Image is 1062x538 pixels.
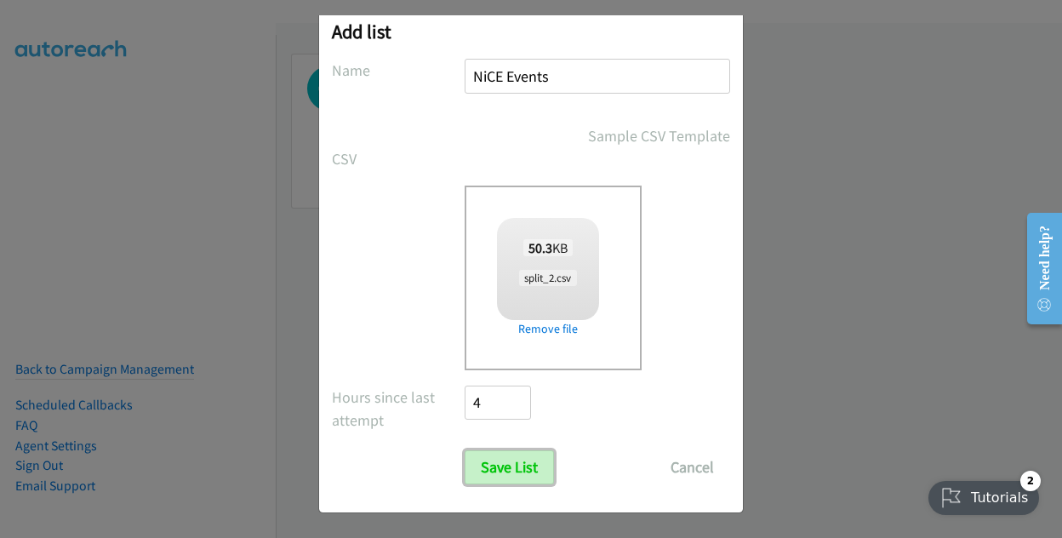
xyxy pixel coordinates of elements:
label: CSV [332,147,465,170]
a: Sample CSV Template [588,124,730,147]
strong: 50.3 [528,239,552,256]
label: Hours since last attempt [332,386,465,432]
span: KB [523,239,574,256]
h2: Add list [332,20,730,43]
a: Remove file [497,320,599,338]
button: Cancel [654,450,730,484]
iframe: Checklist [918,464,1049,525]
span: split_2.csv [519,270,576,286]
iframe: Resource Center [1013,201,1062,336]
label: Name [332,59,465,82]
input: Save List [465,450,554,484]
